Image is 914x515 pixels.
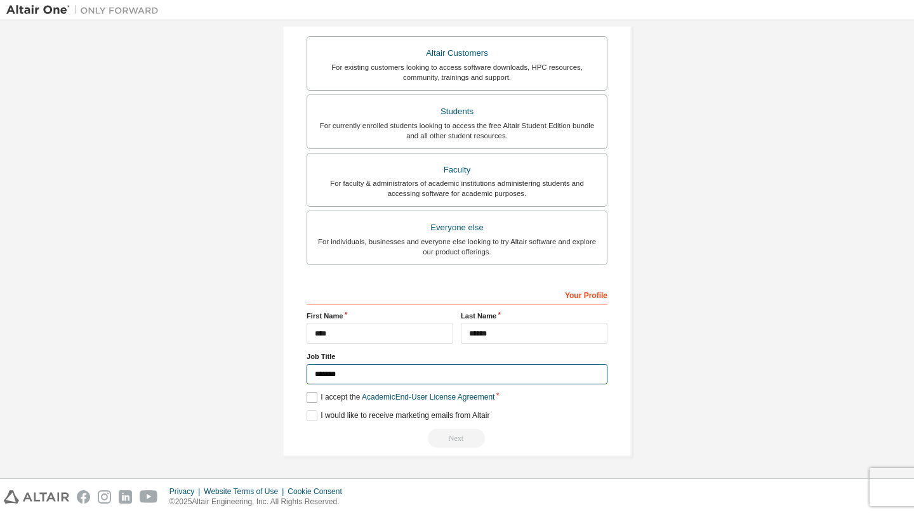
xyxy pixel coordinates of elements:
[315,219,599,237] div: Everyone else
[315,121,599,141] div: For currently enrolled students looking to access the free Altair Student Edition bundle and all ...
[140,490,158,504] img: youtube.svg
[315,103,599,121] div: Students
[315,237,599,257] div: For individuals, businesses and everyone else looking to try Altair software and explore our prod...
[461,311,607,321] label: Last Name
[98,490,111,504] img: instagram.svg
[315,161,599,179] div: Faculty
[77,490,90,504] img: facebook.svg
[307,351,607,362] label: Job Title
[4,490,69,504] img: altair_logo.svg
[307,392,494,403] label: I accept the
[169,486,204,497] div: Privacy
[307,311,453,321] label: First Name
[288,486,349,497] div: Cookie Consent
[307,284,607,304] div: Your Profile
[362,393,494,401] a: Academic End-User License Agreement
[204,486,288,497] div: Website Terms of Use
[119,490,132,504] img: linkedin.svg
[315,44,599,62] div: Altair Customers
[307,429,607,448] div: Read and acccept EULA to continue
[307,410,489,421] label: I would like to receive marketing emails from Altair
[315,62,599,82] div: For existing customers looking to access software downloads, HPC resources, community, trainings ...
[6,4,165,16] img: Altair One
[315,178,599,199] div: For faculty & administrators of academic institutions administering students and accessing softwa...
[169,497,350,507] p: © 2025 Altair Engineering, Inc. All Rights Reserved.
